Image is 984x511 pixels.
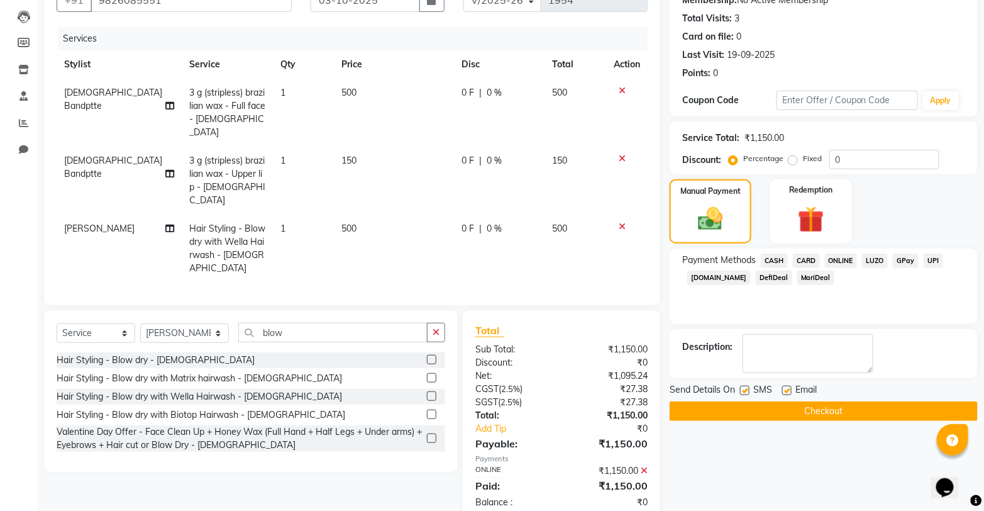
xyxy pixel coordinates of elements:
div: ₹0 [577,422,657,435]
span: 1 [280,87,285,98]
a: Add Tip [466,422,577,435]
span: [DEMOGRAPHIC_DATA] Bandptte [64,155,162,179]
span: MariDeal [797,271,835,285]
img: _gift.svg [790,203,832,236]
input: Enter Offer / Coupon Code [777,91,918,110]
div: Hair Styling - Blow dry with Biotop Hairwash - [DEMOGRAPHIC_DATA] [57,408,345,422]
span: ONLINE [825,254,858,268]
div: 0 [713,67,718,80]
div: Discount: [682,154,721,167]
div: Paid: [466,478,561,493]
span: 3 g (stripless) brazilian wax - Full face - [DEMOGRAPHIC_DATA] [189,87,265,138]
div: 19-09-2025 [727,48,775,62]
span: 3 g (stripless) brazilian wax - Upper lip - [DEMOGRAPHIC_DATA] [189,155,265,206]
span: DefiDeal [756,271,792,285]
span: 1 [280,155,285,166]
span: 150 [341,155,357,166]
span: Email [795,383,817,399]
div: Last Visit: [682,48,724,62]
div: Net: [466,369,561,383]
span: Total [475,324,504,337]
div: Points: [682,67,710,80]
span: [DEMOGRAPHIC_DATA] Bandptte [64,87,162,111]
div: Discount: [466,356,561,369]
label: Redemption [790,184,833,196]
img: _cash.svg [690,205,731,233]
div: Hair Styling - Blow dry - [DEMOGRAPHIC_DATA] [57,354,255,367]
span: [PERSON_NAME] [64,223,135,234]
button: Checkout [670,401,978,421]
span: Send Details On [670,383,735,399]
th: Qty [273,50,334,79]
span: | [479,154,482,167]
div: ₹1,095.24 [561,369,657,383]
div: ₹27.38 [561,383,657,396]
span: [DOMAIN_NAME] [687,271,751,285]
div: Coupon Code [682,94,777,107]
span: 0 % [487,222,502,235]
div: 0 [736,30,741,43]
div: Service Total: [682,132,739,145]
label: Fixed [803,153,822,164]
label: Manual Payment [680,186,741,197]
th: Stylist [57,50,182,79]
button: Apply [923,91,959,110]
div: ₹1,150.00 [561,343,657,356]
span: GPay [893,254,919,268]
div: Hair Styling - Blow dry with Matrix hairwash - [DEMOGRAPHIC_DATA] [57,372,342,385]
span: CGST [475,383,499,395]
span: LUZO [862,254,888,268]
div: Hair Styling - Blow dry with Wella Hairwash - [DEMOGRAPHIC_DATA] [57,390,342,403]
div: ONLINE [466,464,561,478]
div: ₹1,150.00 [561,409,657,422]
div: ( ) [466,383,561,396]
div: Description: [682,340,732,354]
span: UPI [924,254,943,268]
span: 0 % [487,154,502,167]
div: Payments [475,454,648,464]
span: 0 % [487,86,502,99]
div: Payable: [466,436,561,451]
div: Balance : [466,496,561,509]
span: CASH [761,254,788,268]
th: Service [182,50,273,79]
span: 500 [341,223,357,234]
span: 500 [553,223,568,234]
div: ₹27.38 [561,396,657,409]
div: 3 [734,12,739,25]
span: 0 F [462,222,474,235]
span: Payment Methods [682,254,756,267]
th: Total [545,50,606,79]
span: Hair Styling - Blow dry with Wella Hairwash - [DEMOGRAPHIC_DATA] [189,223,265,274]
th: Action [606,50,648,79]
span: 1 [280,223,285,234]
div: Total Visits: [682,12,732,25]
span: 0 F [462,154,474,167]
span: 0 F [462,86,474,99]
span: 2.5% [500,397,519,407]
span: 500 [341,87,357,98]
div: ₹1,150.00 [561,436,657,451]
div: ₹1,150.00 [561,478,657,493]
div: ₹0 [561,356,657,369]
th: Disc [454,50,545,79]
th: Price [334,50,454,79]
div: ( ) [466,396,561,409]
input: Search or Scan [238,323,428,342]
label: Percentage [743,153,783,164]
span: 500 [553,87,568,98]
iframe: chat widget [931,461,971,498]
div: Card on file: [682,30,734,43]
div: Sub Total: [466,343,561,356]
span: | [479,86,482,99]
div: Valentine Day Offer - Face Clean Up + Honey Wax (Full Hand + Half Legs + Under arms) + Eyebrows +... [57,425,422,452]
div: ₹1,150.00 [561,464,657,478]
span: CARD [793,254,820,268]
div: ₹0 [561,496,657,509]
span: SGST [475,396,498,408]
span: 150 [553,155,568,166]
span: SMS [753,383,772,399]
span: | [479,222,482,235]
div: Total: [466,409,561,422]
div: ₹1,150.00 [744,132,784,145]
